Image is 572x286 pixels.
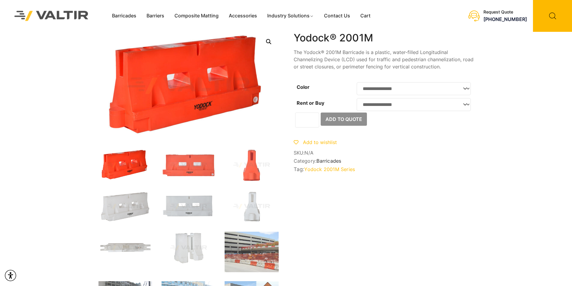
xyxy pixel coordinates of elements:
[262,11,319,20] a: Industry Solutions
[162,149,216,181] img: 2001M_Org_Front.jpg
[321,113,367,126] button: Add to Quote
[294,158,474,164] span: Category:
[7,3,96,29] img: Valtir Rentals
[294,32,474,44] h1: Yodock® 2001M
[319,11,355,20] a: Contact Us
[304,166,355,172] a: Yodock 2001M Series
[355,11,376,20] a: Cart
[169,11,224,20] a: Composite Matting
[98,232,153,264] img: 2001M_Nat_Top.jpg
[224,11,262,20] a: Accessories
[98,190,153,223] img: 2001M_Nat_3Q.jpg
[225,190,279,223] img: 2001M_Nat_Side.jpg
[107,11,141,20] a: Barricades
[295,113,319,128] input: Product quantity
[162,190,216,223] img: 2001M_Nat_Front.jpg
[304,150,313,156] span: N/A
[225,149,279,181] img: 2001M_Org_Side.jpg
[316,158,341,164] a: Barricades
[297,100,324,106] label: Rent or Buy
[294,166,474,172] span: Tag:
[98,149,153,181] img: 2001M_Org_3Q.jpg
[294,150,474,156] span: SKU:
[162,232,216,264] img: 2001M_Org_Top.jpg
[294,49,474,70] p: The Yodock® 2001M Barricade is a plastic, water-filled Longitudinal Channelizing Device (LCD) use...
[294,139,337,145] a: Add to wishlist
[483,10,527,15] div: Request Quote
[297,84,310,90] label: Color
[483,16,527,22] a: [PHONE_NUMBER]
[225,232,279,272] img: Convention Center Construction Project
[141,11,169,20] a: Barriers
[303,139,337,145] span: Add to wishlist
